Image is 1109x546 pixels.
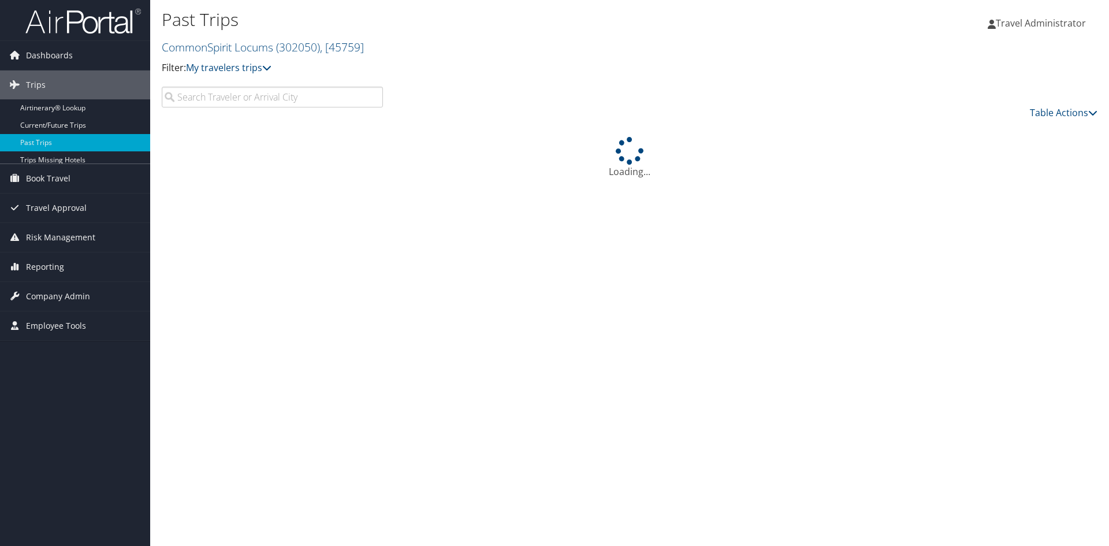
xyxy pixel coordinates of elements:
span: Reporting [26,252,64,281]
img: airportal-logo.png [25,8,141,35]
span: Risk Management [26,223,95,252]
span: , [ 45759 ] [320,39,364,55]
p: Filter: [162,61,786,76]
input: Search Traveler or Arrival City [162,87,383,107]
a: Travel Administrator [988,6,1097,40]
span: ( 302050 ) [276,39,320,55]
a: Table Actions [1030,106,1097,119]
span: Book Travel [26,164,70,193]
span: Trips [26,70,46,99]
span: Travel Administrator [996,17,1086,29]
a: CommonSpirit Locums [162,39,364,55]
span: Employee Tools [26,311,86,340]
span: Company Admin [26,282,90,311]
div: Loading... [162,137,1097,179]
span: Travel Approval [26,194,87,222]
h1: Past Trips [162,8,786,32]
span: Dashboards [26,41,73,70]
a: My travelers trips [186,61,271,74]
